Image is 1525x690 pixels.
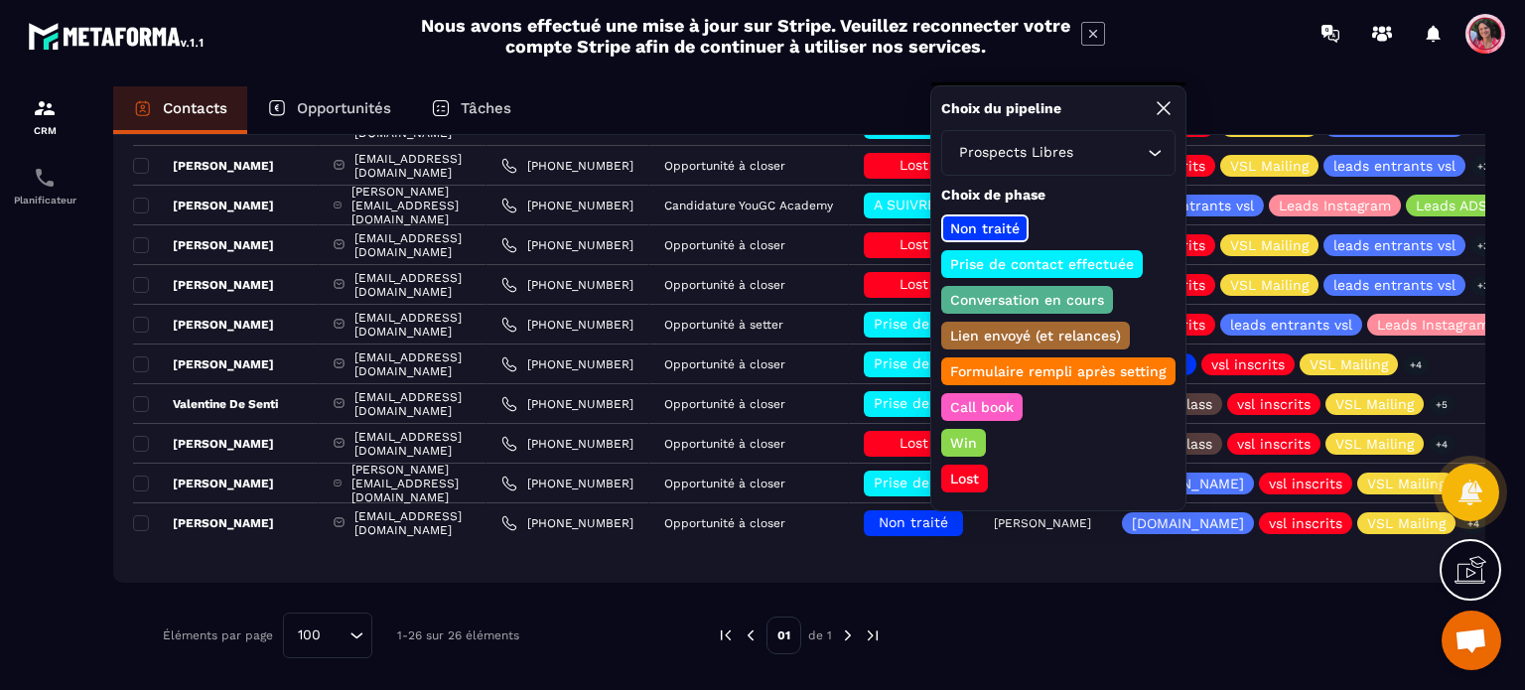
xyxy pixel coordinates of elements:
[5,195,84,206] p: Planificateur
[1403,354,1429,375] p: +4
[501,515,633,531] a: [PHONE_NUMBER]
[1416,199,1487,212] p: Leads ADS
[954,142,1077,164] span: Prospects Libres
[133,277,274,293] p: [PERSON_NAME]
[1269,477,1342,490] p: vsl inscrits
[947,254,1137,274] p: Prise de contact effectuée
[664,278,785,292] p: Opportunité à closer
[501,396,633,412] a: [PHONE_NUMBER]
[501,237,633,253] a: [PHONE_NUMBER]
[133,396,278,412] p: Valentine De Senti
[1310,357,1388,371] p: VSL Mailing
[397,628,519,642] p: 1-26 sur 26 éléments
[664,437,785,451] p: Opportunité à closer
[766,617,801,654] p: 01
[900,276,928,292] span: Lost
[5,81,84,151] a: formationformationCRM
[283,613,372,658] div: Search for option
[247,86,411,134] a: Opportunités
[1279,199,1391,212] p: Leads Instagram
[163,628,273,642] p: Éléments par page
[664,238,785,252] p: Opportunité à closer
[501,317,633,333] a: [PHONE_NUMBER]
[900,435,928,451] span: Lost
[28,18,207,54] img: logo
[664,199,833,212] p: Candidature YouGC Academy
[1230,159,1309,173] p: VSL Mailing
[501,436,633,452] a: [PHONE_NUMBER]
[874,197,958,212] span: A SUIVRE ⏳
[1333,159,1456,173] p: leads entrants vsl
[133,436,274,452] p: [PERSON_NAME]
[874,355,1057,371] span: Prise de contact effectuée
[874,316,1057,332] span: Prise de contact effectuée
[1230,238,1309,252] p: VSL Mailing
[879,514,948,530] span: Non traité
[664,397,785,411] p: Opportunité à closer
[994,516,1091,530] p: [PERSON_NAME]
[900,236,928,252] span: Lost
[1367,477,1446,490] p: VSL Mailing
[947,326,1124,345] p: Lien envoyé (et relances)
[133,317,274,333] p: [PERSON_NAME]
[1211,357,1285,371] p: vsl inscrits
[874,395,1057,411] span: Prise de contact effectuée
[33,96,57,120] img: formation
[1377,318,1489,332] p: Leads Instagram
[113,86,247,134] a: Contacts
[133,476,274,491] p: [PERSON_NAME]
[1429,434,1455,455] p: +4
[291,624,328,646] span: 100
[947,218,1023,238] p: Non traité
[1442,611,1501,670] div: Ouvrir le chat
[133,515,274,531] p: [PERSON_NAME]
[1237,437,1311,451] p: vsl inscrits
[461,99,511,117] p: Tâches
[947,361,1170,381] p: Formulaire rempli après setting
[947,397,1017,417] p: Call book
[1367,516,1446,530] p: VSL Mailing
[839,626,857,644] img: next
[5,125,84,136] p: CRM
[941,99,1061,118] p: Choix du pipeline
[1470,275,1496,296] p: +3
[1132,199,1254,212] p: leads entrants vsl
[1470,156,1496,177] p: +3
[501,277,633,293] a: [PHONE_NUMBER]
[947,290,1107,310] p: Conversation en cours
[501,476,633,491] a: [PHONE_NUMBER]
[33,166,57,190] img: scheduler
[1132,477,1244,490] p: [DOMAIN_NAME]
[1333,238,1456,252] p: leads entrants vsl
[297,99,391,117] p: Opportunités
[328,624,345,646] input: Search for option
[501,356,633,372] a: [PHONE_NUMBER]
[947,433,980,453] p: Win
[1132,516,1244,530] p: [DOMAIN_NAME]
[1230,318,1352,332] p: leads entrants vsl
[133,198,274,213] p: [PERSON_NAME]
[163,99,227,117] p: Contacts
[874,475,1057,490] span: Prise de contact effectuée
[1470,235,1496,256] p: +3
[1230,278,1309,292] p: VSL Mailing
[5,151,84,220] a: schedulerschedulerPlanificateur
[717,626,735,644] img: prev
[664,159,785,173] p: Opportunité à closer
[1335,397,1414,411] p: VSL Mailing
[1333,278,1456,292] p: leads entrants vsl
[900,157,928,173] span: Lost
[664,357,785,371] p: Opportunité à closer
[411,86,531,134] a: Tâches
[1237,397,1311,411] p: vsl inscrits
[133,356,274,372] p: [PERSON_NAME]
[133,158,274,174] p: [PERSON_NAME]
[420,15,1071,57] h2: Nous avons effectué une mise à jour sur Stripe. Veuillez reconnecter votre compte Stripe afin de ...
[1429,394,1455,415] p: +5
[808,627,832,643] p: de 1
[501,198,633,213] a: [PHONE_NUMBER]
[664,477,785,490] p: Opportunité à closer
[1335,437,1414,451] p: VSL Mailing
[664,318,783,332] p: Opportunité à setter
[1077,142,1143,164] input: Search for option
